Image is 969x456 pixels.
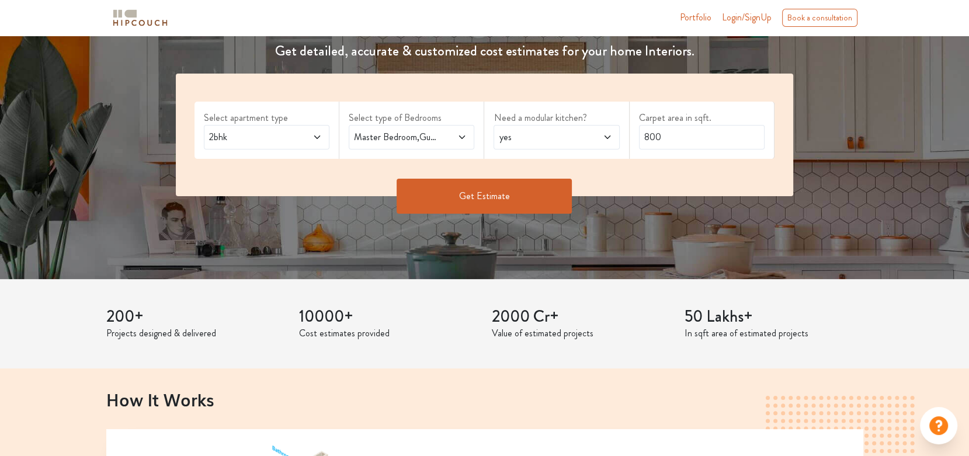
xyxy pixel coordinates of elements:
[106,326,285,340] p: Projects designed & delivered
[204,111,329,125] label: Select apartment type
[299,307,478,327] h3: 10000+
[106,307,285,327] h3: 200+
[685,326,863,340] p: In sqft area of estimated projects
[169,43,801,60] h4: Get detailed, accurate & customized cost estimates for your home Interiors.
[111,8,169,28] img: logo-horizontal.svg
[492,326,671,340] p: Value of estimated projects
[299,326,478,340] p: Cost estimates provided
[496,130,583,144] span: yes
[207,130,293,144] span: 2bhk
[639,125,765,149] input: Enter area sqft
[397,179,572,214] button: Get Estimate
[494,111,619,125] label: Need a modular kitchen?
[722,11,772,24] span: Login/SignUp
[680,11,711,25] a: Portfolio
[782,9,857,27] div: Book a consultation
[492,307,671,327] h3: 2000 Cr+
[685,307,863,327] h3: 50 Lakhs+
[352,130,438,144] span: Master Bedroom,Guest Bedroom
[639,111,765,125] label: Carpet area in sqft.
[111,5,169,31] span: logo-horizontal.svg
[106,389,863,409] h2: How It Works
[349,111,474,125] label: Select type of Bedrooms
